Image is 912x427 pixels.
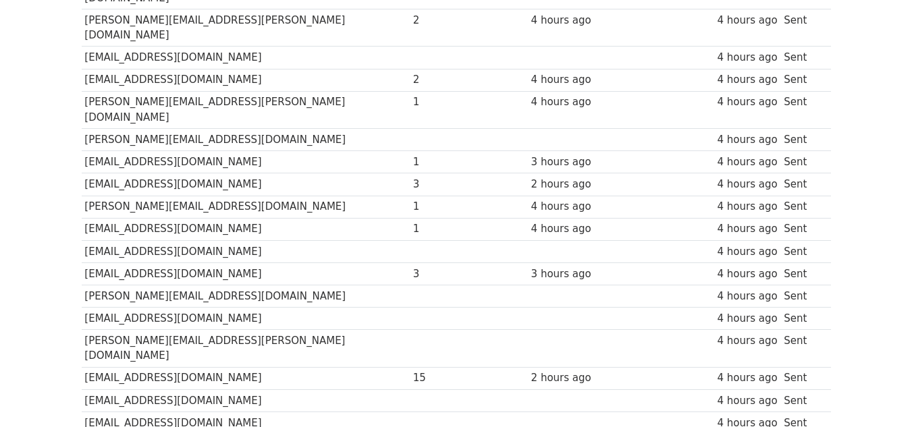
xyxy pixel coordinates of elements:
div: 1 [413,94,467,110]
td: Sent [780,47,824,69]
div: 4 hours ago [531,199,619,215]
div: 3 hours ago [531,154,619,170]
td: [EMAIL_ADDRESS][DOMAIN_NAME] [82,262,410,285]
div: 3 hours ago [531,266,619,282]
td: [EMAIL_ADDRESS][DOMAIN_NAME] [82,240,410,262]
td: Sent [780,262,824,285]
div: 4 hours ago [717,13,777,28]
td: [EMAIL_ADDRESS][DOMAIN_NAME] [82,173,410,196]
div: 4 hours ago [717,132,777,148]
div: 4 hours ago [717,199,777,215]
td: Sent [780,240,824,262]
td: [EMAIL_ADDRESS][DOMAIN_NAME] [82,367,410,389]
td: Sent [780,285,824,307]
td: Sent [780,330,824,368]
div: 4 hours ago [717,177,777,192]
td: Sent [780,91,824,129]
td: Sent [780,69,824,91]
div: 4 hours ago [531,94,619,110]
div: 4 hours ago [717,221,777,237]
div: 4 hours ago [717,244,777,260]
div: 2 hours ago [531,177,619,192]
div: 1 [413,154,467,170]
div: 4 hours ago [717,393,777,409]
div: 4 hours ago [717,266,777,282]
td: Sent [780,196,824,218]
div: 4 hours ago [717,311,777,326]
td: Sent [780,367,824,389]
td: [PERSON_NAME][EMAIL_ADDRESS][DOMAIN_NAME] [82,285,410,307]
td: Sent [780,308,824,330]
div: 4 hours ago [717,94,777,110]
td: [PERSON_NAME][EMAIL_ADDRESS][PERSON_NAME][DOMAIN_NAME] [82,330,410,368]
td: [PERSON_NAME][EMAIL_ADDRESS][DOMAIN_NAME] [82,196,410,218]
iframe: Chat Widget [844,362,912,427]
div: 4 hours ago [717,333,777,349]
td: Sent [780,389,824,411]
div: 1 [413,221,467,237]
div: 2 [413,72,467,88]
div: 4 hours ago [717,72,777,88]
td: Sent [780,151,824,173]
td: [PERSON_NAME][EMAIL_ADDRESS][PERSON_NAME][DOMAIN_NAME] [82,9,410,47]
div: 4 hours ago [717,154,777,170]
td: [EMAIL_ADDRESS][DOMAIN_NAME] [82,308,410,330]
div: 15 [413,370,467,386]
div: 4 hours ago [531,13,619,28]
td: Sent [780,173,824,196]
div: 3 [413,266,467,282]
div: 3 [413,177,467,192]
div: 2 hours ago [531,370,619,386]
td: Sent [780,9,824,47]
td: [PERSON_NAME][EMAIL_ADDRESS][DOMAIN_NAME] [82,129,410,151]
td: [PERSON_NAME][EMAIL_ADDRESS][PERSON_NAME][DOMAIN_NAME] [82,91,410,129]
td: Sent [780,129,824,151]
td: Sent [780,218,824,240]
td: [EMAIL_ADDRESS][DOMAIN_NAME] [82,151,410,173]
div: 4 hours ago [531,72,619,88]
div: 4 hours ago [717,370,777,386]
td: [EMAIL_ADDRESS][DOMAIN_NAME] [82,218,410,240]
td: [EMAIL_ADDRESS][DOMAIN_NAME] [82,389,410,411]
td: [EMAIL_ADDRESS][DOMAIN_NAME] [82,47,410,69]
div: 4 hours ago [717,50,777,65]
div: 4 hours ago [531,221,619,237]
div: 1 [413,199,467,215]
div: 2 [413,13,467,28]
div: 4 hours ago [717,289,777,304]
td: [EMAIL_ADDRESS][DOMAIN_NAME] [82,69,410,91]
